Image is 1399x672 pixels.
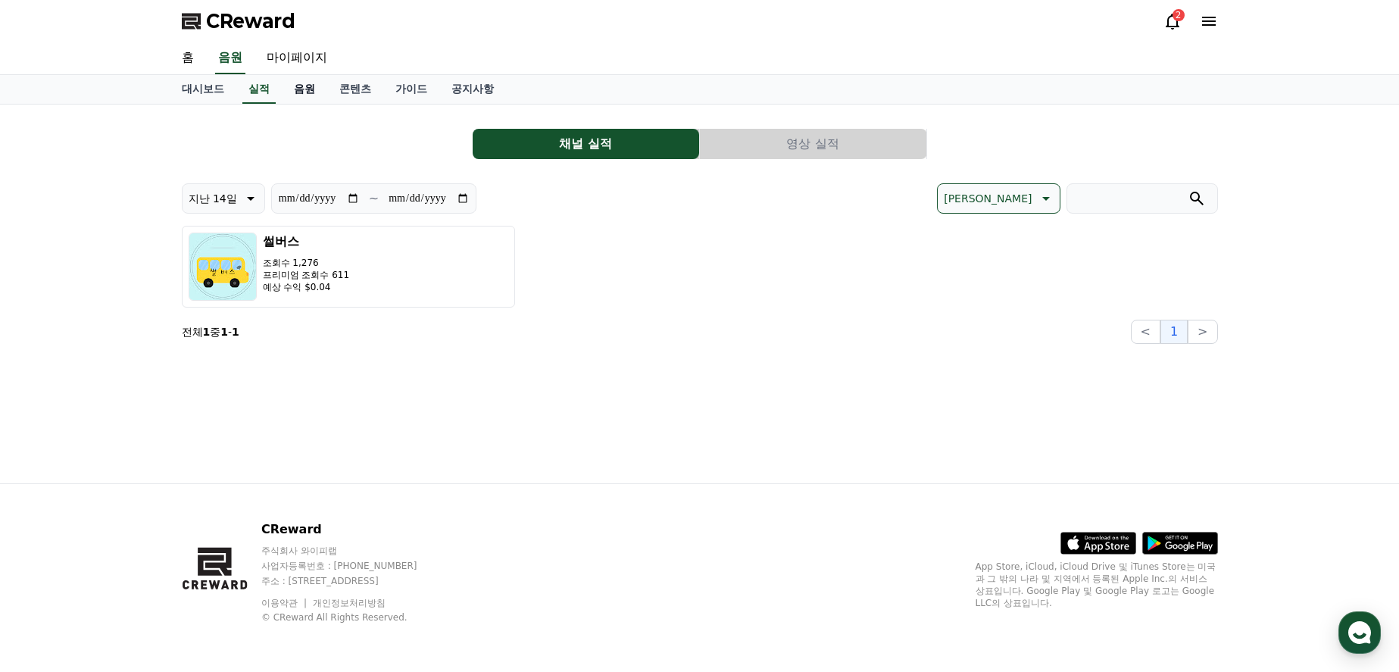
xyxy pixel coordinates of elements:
[944,188,1032,209] p: [PERSON_NAME]
[189,188,237,209] p: 지난 14일
[255,42,339,74] a: 마이페이지
[439,75,506,104] a: 공지사항
[232,326,239,338] strong: 1
[263,281,350,293] p: 예상 수익 $0.04
[100,480,195,518] a: 대화
[976,561,1218,609] p: App Store, iCloud, iCloud Drive 및 iTunes Store는 미국과 그 밖의 나라 및 지역에서 등록된 Apple Inc.의 서비스 상표입니다. Goo...
[700,129,927,159] a: 영상 실적
[261,598,309,608] a: 이용약관
[182,226,515,308] button: 썰버스 조회수 1,276 프리미엄 조회수 611 예상 수익 $0.04
[261,575,446,587] p: 주소 : [STREET_ADDRESS]
[203,326,211,338] strong: 1
[189,233,257,301] img: 썰버스
[182,324,239,339] p: 전체 중 -
[261,611,446,624] p: © CReward All Rights Reserved.
[1131,320,1160,344] button: <
[220,326,228,338] strong: 1
[261,560,446,572] p: 사업자등록번호 : [PHONE_NUMBER]
[170,75,236,104] a: 대시보드
[261,520,446,539] p: CReward
[473,129,699,159] button: 채널 실적
[139,504,157,516] span: 대화
[1173,9,1185,21] div: 2
[369,189,379,208] p: ~
[215,42,245,74] a: 음원
[170,42,206,74] a: 홈
[263,233,350,251] h3: 썰버스
[1163,12,1182,30] a: 2
[206,9,295,33] span: CReward
[700,129,926,159] button: 영상 실적
[182,183,265,214] button: 지난 14일
[48,503,57,515] span: 홈
[182,9,295,33] a: CReward
[5,480,100,518] a: 홈
[313,598,386,608] a: 개인정보처리방침
[263,257,350,269] p: 조회수 1,276
[282,75,327,104] a: 음원
[195,480,291,518] a: 설정
[1160,320,1188,344] button: 1
[263,269,350,281] p: 프리미엄 조회수 611
[234,503,252,515] span: 설정
[261,545,446,557] p: 주식회사 와이피랩
[383,75,439,104] a: 가이드
[937,183,1060,214] button: [PERSON_NAME]
[242,75,276,104] a: 실적
[473,129,700,159] a: 채널 실적
[1188,320,1217,344] button: >
[327,75,383,104] a: 콘텐츠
